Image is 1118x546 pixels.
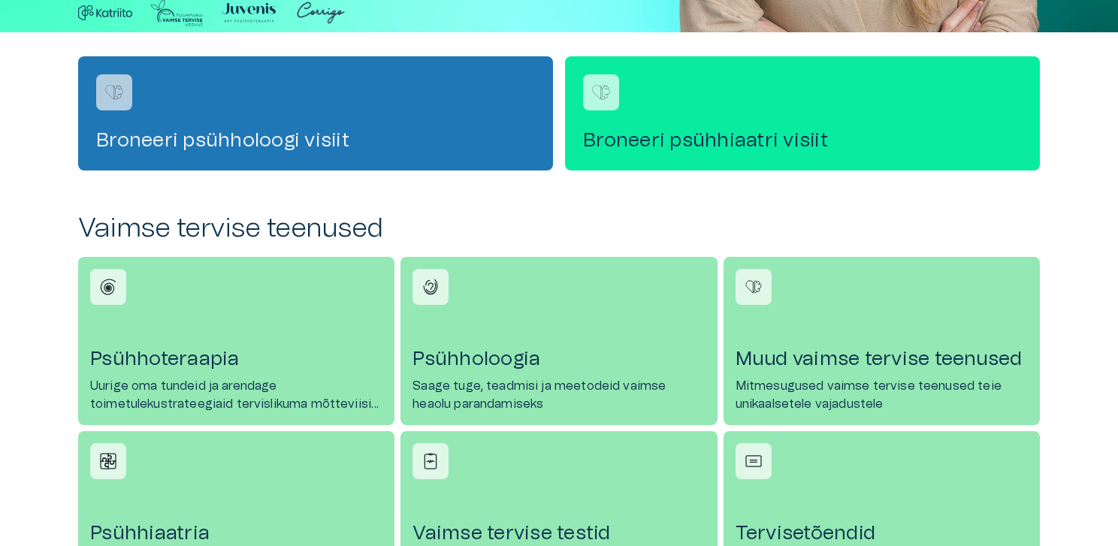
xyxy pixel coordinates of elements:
[412,347,705,371] h4: Psühholoogia
[419,276,442,298] img: Psühholoogia icon
[90,347,382,371] h4: Psühhoteraapia
[78,213,1040,245] h2: Vaimse tervise teenused
[736,521,1028,545] h4: Tervisetõendid
[583,128,1022,152] h4: Broneeri psühhiaatri visiit
[90,377,382,413] p: Uurige oma tundeid ja arendage toimetulekustrateegiaid tervislikuma mõtteviisi saavutamiseks
[78,56,553,170] a: Navigate to service booking
[736,347,1028,371] h4: Muud vaimse tervise teenused
[97,276,119,298] img: Psühhoteraapia icon
[412,377,705,413] p: Saage tuge, teadmisi ja meetodeid vaimse heaolu parandamiseks
[90,521,382,545] h4: Psühhiaatria
[736,377,1028,413] p: Mitmesugused vaimse tervise teenused teie unikaalsetele vajadustele
[419,450,442,472] img: Vaimse tervise testid icon
[412,521,705,545] h4: Vaimse tervise testid
[97,450,119,472] img: Psühhiaatria icon
[565,56,1040,170] a: Navigate to service booking
[96,128,535,152] h4: Broneeri psühholoogi visiit
[742,276,765,298] img: Muud vaimse tervise teenused icon
[590,81,612,104] img: Broneeri psühhiaatri visiit logo
[742,450,765,472] img: Tervisetõendid icon
[103,81,125,104] img: Broneeri psühholoogi visiit logo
